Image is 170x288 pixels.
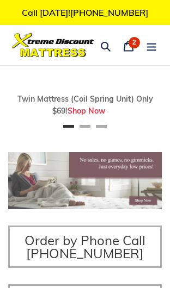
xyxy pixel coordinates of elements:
a: [PHONE_NUMBER] [70,7,148,18]
button: Menu [140,33,163,58]
span: Order by Phone Call [PHONE_NUMBER] [25,232,145,261]
a: Shop Now [68,106,105,116]
a: 2 [117,33,140,58]
button: Page 2 [80,125,90,128]
span: Twin Mattress (Coil Spring Unit) Only $69! [17,94,153,116]
a: Order by Phone Call [PHONE_NUMBER] [8,226,162,268]
img: Xtreme Discount Mattress [12,33,94,57]
button: Page 1 [63,125,74,128]
img: herobannermay2022-1652879215306_1200x.jpg [8,152,162,209]
button: Page 3 [96,125,107,128]
span: 2 [130,37,138,47]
